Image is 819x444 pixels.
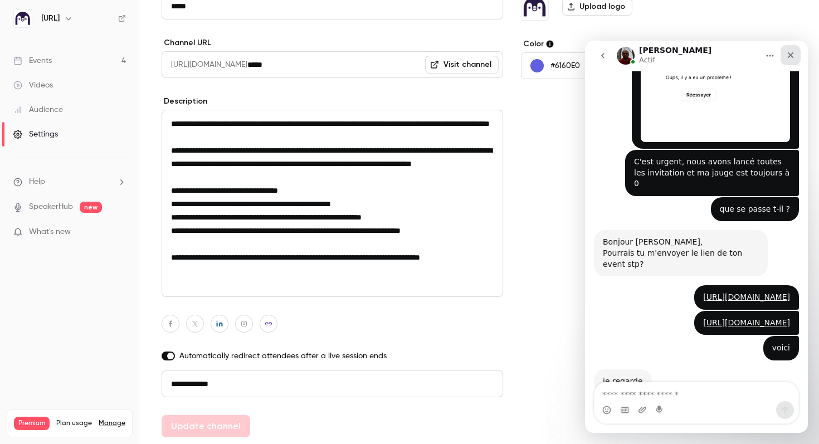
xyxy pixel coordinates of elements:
div: que se passe t-il ? [126,157,214,181]
textarea: Envoyer un message... [9,341,213,360]
div: voici [187,302,205,313]
div: Salim dit… [9,189,214,245]
span: new [80,202,102,213]
div: Salim dit… [9,329,214,373]
div: user dit… [9,157,214,190]
div: Bonjour [PERSON_NAME],Pourrais tu m'envoyer le lien de ton event stp? [9,189,183,236]
button: #6160E0 [521,52,591,79]
span: [URL][DOMAIN_NAME] [162,51,247,78]
label: Color [521,38,692,50]
label: Automatically redirect attendees after a live session ends [162,350,503,362]
div: user dit… [9,270,214,296]
span: Premium [14,417,50,430]
a: Visit channel [425,56,499,74]
button: Télécharger la pièce jointe [53,365,62,374]
button: Sélectionneur de fichier gif [35,365,44,374]
div: que se passe t-il ? [135,163,206,174]
button: Start recording [71,365,80,374]
button: Sélectionneur d’emoji [17,365,26,374]
div: C'est urgent, nous avons lancé toutes les invitation et ma jauge est toujours à 0 [49,116,205,149]
span: Help [29,176,45,188]
a: SpeakerHub [29,201,73,213]
div: C'est urgent, nous avons lancé toutes les invitation et ma jauge est toujours à 0 [40,109,214,155]
div: user dit… [9,245,214,270]
span: What's new [29,226,71,238]
div: Videos [13,80,53,91]
label: Description [162,96,503,107]
p: #6160E0 [550,60,580,71]
li: help-dropdown-opener [13,176,126,188]
a: Manage [99,419,125,428]
div: je regarde [9,329,67,353]
div: [URL][DOMAIN_NAME] [109,245,214,269]
a: [URL][DOMAIN_NAME] [118,277,205,286]
div: Bonjour [PERSON_NAME], [18,196,174,207]
div: user dit… [9,295,214,329]
span: Plan usage [56,419,92,428]
h6: [URL] [41,13,60,24]
button: Envoyer un message… [191,360,209,378]
div: Pourrais tu m'envoyer le lien de ton event stp? [18,207,174,229]
div: je regarde [18,335,58,347]
label: Channel URL [162,37,503,48]
div: voici [178,295,214,320]
div: Audience [13,104,63,115]
div: Settings [13,129,58,140]
div: Events [13,55,52,66]
div: [URL][DOMAIN_NAME] [109,270,214,295]
iframe: Intercom live chat [585,41,808,433]
img: Ed.ai [14,9,32,27]
div: user dit… [9,109,214,157]
a: [URL][DOMAIN_NAME] [118,252,205,261]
